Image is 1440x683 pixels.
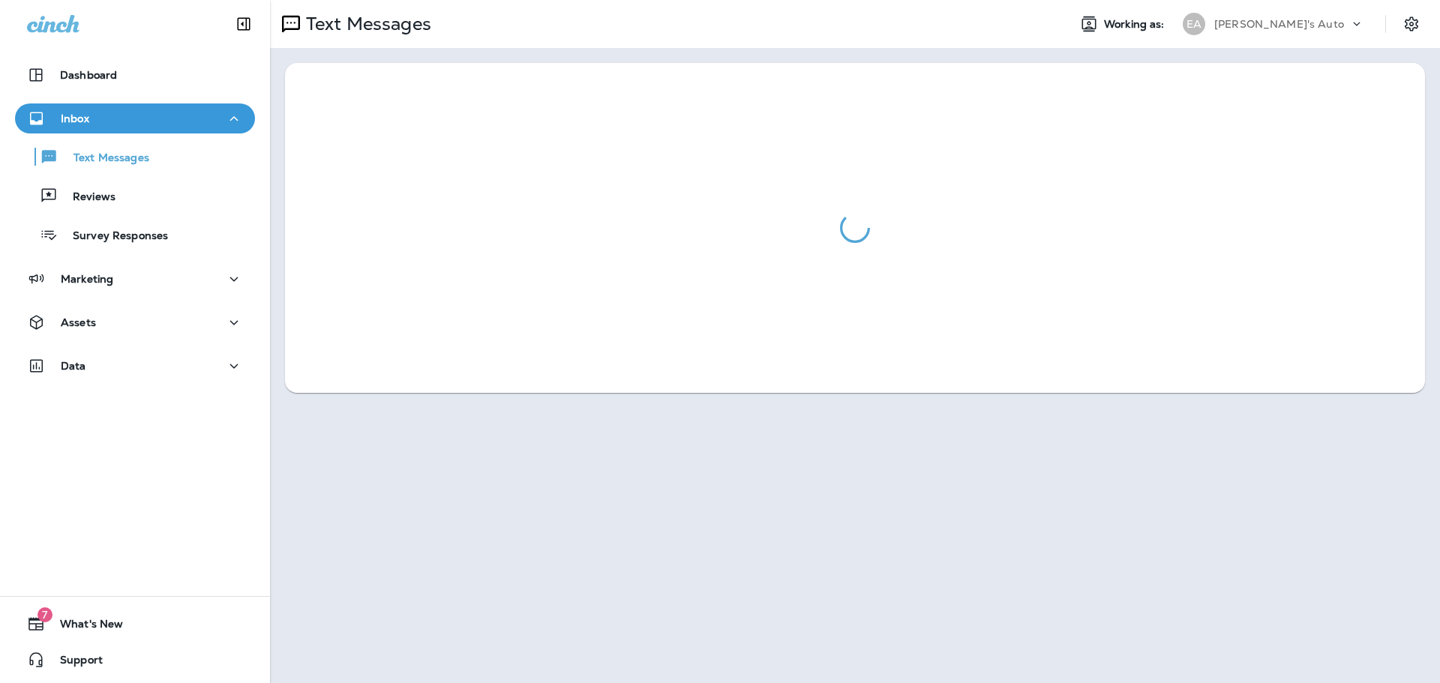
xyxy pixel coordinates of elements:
[15,103,255,133] button: Inbox
[15,351,255,381] button: Data
[1183,13,1205,35] div: EA
[15,609,255,639] button: 7What's New
[61,360,86,372] p: Data
[15,264,255,294] button: Marketing
[1398,10,1425,37] button: Settings
[58,151,149,166] p: Text Messages
[58,229,168,244] p: Survey Responses
[223,9,265,39] button: Collapse Sidebar
[61,316,96,328] p: Assets
[61,112,89,124] p: Inbox
[60,69,117,81] p: Dashboard
[15,219,255,250] button: Survey Responses
[45,654,103,672] span: Support
[1104,18,1168,31] span: Working as:
[300,13,431,35] p: Text Messages
[15,307,255,337] button: Assets
[1214,18,1344,30] p: [PERSON_NAME]'s Auto
[61,273,113,285] p: Marketing
[15,141,255,172] button: Text Messages
[45,618,123,636] span: What's New
[15,645,255,675] button: Support
[15,60,255,90] button: Dashboard
[15,180,255,211] button: Reviews
[37,607,52,622] span: 7
[58,190,115,205] p: Reviews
